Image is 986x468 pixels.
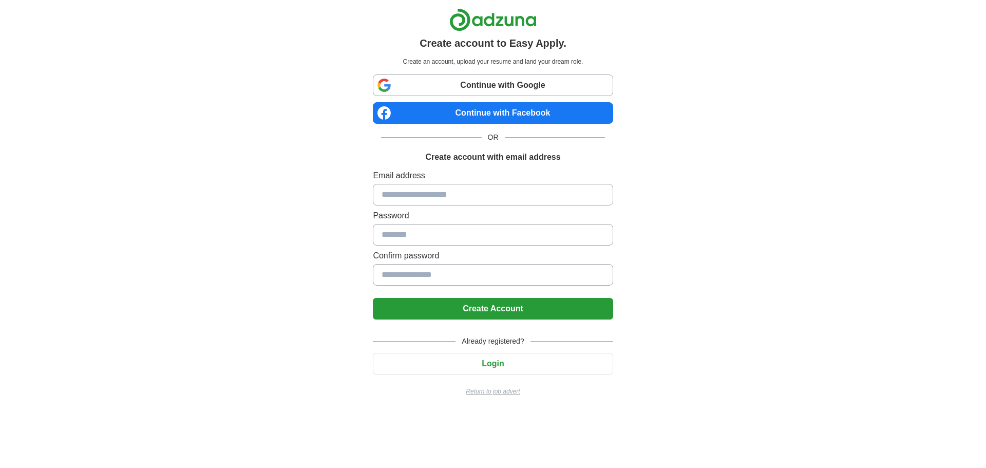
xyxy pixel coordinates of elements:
a: Continue with Google [373,74,613,96]
button: Create Account [373,298,613,320]
a: Login [373,359,613,368]
a: Return to job advert [373,387,613,396]
span: OR [482,132,505,143]
a: Continue with Facebook [373,102,613,124]
img: Adzuna logo [449,8,537,31]
button: Login [373,353,613,375]
h1: Create account to Easy Apply. [420,35,566,51]
h1: Create account with email address [425,151,560,163]
label: Confirm password [373,250,613,262]
span: Already registered? [456,336,530,347]
label: Password [373,210,613,222]
p: Create an account, upload your resume and land your dream role. [375,57,611,66]
label: Email address [373,170,613,182]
